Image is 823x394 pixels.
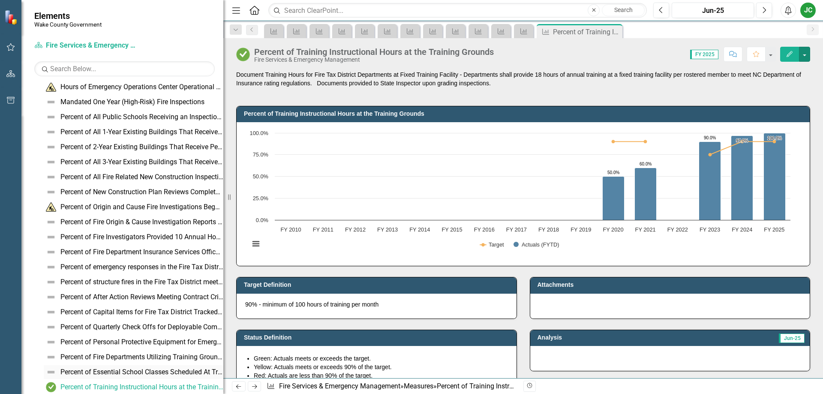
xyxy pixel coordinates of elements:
img: Not Defined [46,187,56,197]
text: FY 2018 [538,226,559,233]
div: Fire Services & Emergency Management [254,57,494,63]
text: FY 2015 [442,226,462,233]
input: Search Below... [34,61,215,76]
img: Measure In Development [46,202,56,212]
text: 0.0% [256,217,268,223]
text: FY 2024 [732,226,752,233]
path: FY 2024, 90. Target. [741,140,744,144]
div: Percent of Fire Origin & Cause Investigation Reports Submitted for Internal Peer Review Within 10... [60,218,223,226]
img: Not Defined [46,277,56,287]
a: Percent of Origin and Cause Fire Investigations Begun Within 2 Hours of Notification/Request [44,200,223,214]
text: FY 2017 [506,226,527,233]
a: Percent of Quarterly Check Offs for Deployable Commodities [44,320,223,334]
button: Show Actuals (FYTD) [514,241,559,248]
div: Jun-25 [675,6,751,16]
text: 50.0% [607,170,619,175]
text: FY 2025 [764,226,784,233]
text: 90.0% [704,135,716,140]
li: Yellow: Actuals meets or exceeds 90% of the target. [254,363,508,371]
a: Percent of All 1-Year Existing Buildings That Receive the Periodic Inspections [44,125,223,139]
div: Mandated One Year (High-Risk) Fire Inspections [60,98,204,106]
a: Percent of Fire Origin & Cause Investigation Reports Submitted for Internal Peer Review Within 10... [44,215,223,229]
button: View chart menu, Chart [250,238,262,250]
svg: Interactive chart [245,129,795,257]
a: Percent of emergency responses in the Fire Tax District meeting the 7- minute response standard [44,260,223,274]
a: Percent of 2-Year Existing Buildings That Receive Periodic Inspections Once Every Two Years [44,140,223,154]
div: Percent of Training Instructional Hours at the Training Grounds [553,27,620,37]
text: 75.0% [253,151,268,158]
text: 100.0% [767,136,782,141]
h3: Status Definition [244,334,512,341]
a: Fire Services & Emergency Management [34,41,141,51]
div: Percent of After Action Reviews Meeting Contract Criteria Conducted by [GEOGRAPHIC_DATA] [60,293,223,301]
a: Percent of Training Instructional Hours at the Training Grounds [44,380,223,394]
a: Percent of New Construction Plan Reviews Completed Within Seven Business Days of Assignment [44,185,223,199]
a: Percent of All Fire Related New Construction Inspections Completed the Next Business Day Followin... [44,170,223,184]
a: Percent of structure fires in the Fire Tax District meeting the effective response force standard [44,275,223,289]
div: Percent of emergency responses in the Fire Tax District meeting the 7- minute response standard [60,263,223,271]
div: Percent of All 1-Year Existing Buildings That Receive the Periodic Inspections [60,128,223,136]
g: Actuals (FYTD), series 2 of 2. Bar series with 16 bars. [291,133,786,220]
img: ClearPoint Strategy [4,9,19,24]
h3: Target Definition [244,282,512,288]
path: FY 2020, 90. Target. [612,140,615,144]
a: Percent of Fire Investigators Provided 10 Annual Hours of Education and Training Relating to the ... [44,230,223,244]
li: Green: Actuals meets or exceeds the target. [254,354,508,363]
div: Percent of Personal Protective Equipment for Emergency Responders and Health Care Workers In Date... [60,338,223,346]
text: FY 2023 [700,226,720,233]
div: Percent of Capital Items for Fire Tax District Tracked in County Database [60,308,223,316]
text: FY 2016 [474,226,495,233]
path: FY 2020, 50. Actuals (FYTD). [603,177,625,220]
img: Not Defined [46,322,56,332]
h3: Attachments [538,282,806,288]
div: Percent of Fire Department Insurance Services Office (ISO) Ratings That Meet or Exceed the Contra... [60,248,223,256]
text: 100.0% [250,130,268,136]
input: Search ClearPoint... [268,3,647,18]
button: Jun-25 [672,3,754,18]
div: Percent of Fire Investigators Provided 10 Annual Hours of Education and Training Relating to the ... [60,233,223,241]
a: Measures [404,382,433,390]
img: On Track [46,382,56,392]
path: FY 2023, 75. Target. [709,153,712,156]
a: Percent of Capital Items for Fire Tax District Tracked in County Database [44,305,223,319]
img: Not Defined [46,97,56,107]
img: Not Defined [46,172,56,182]
text: FY 2013 [377,226,398,233]
div: Percent of Training Instructional Hours at the Training Grounds [254,47,494,57]
a: Percent of After Action Reviews Meeting Contract Criteria Conducted by [GEOGRAPHIC_DATA] [44,290,223,304]
img: Measure In Development [46,82,56,92]
img: Not Defined [46,367,56,377]
text: 60.0% [640,162,652,166]
a: Mandated One Year (High-Risk) Fire Inspections [44,95,204,109]
img: Not Defined [46,262,56,272]
div: Percent of Training Instructional Hours at the Training Grounds [437,382,626,390]
div: » » [267,382,517,391]
div: Percent of Essential School Classes Scheduled At Training Grounds [60,368,223,376]
text: FY 2020 [603,226,623,233]
a: Percent of Fire Departments Utilizing Training Grounds [44,350,223,364]
text: FY 2022 [667,226,688,233]
a: Percent of Essential School Classes Scheduled At Training Grounds [44,365,223,379]
a: Hours of Emergency Operations Center Operational Training Offered to EOC Personnel [44,80,223,94]
div: Percent of All Fire Related New Construction Inspections Completed the Next Business Day Followin... [60,173,223,181]
div: Percent of structure fires in the Fire Tax District meeting the effective response force standard [60,278,223,286]
path: FY 2021, 60. Actuals (FYTD). [635,168,657,220]
img: Not Defined [46,157,56,167]
div: Percent of All 3-Year Existing Buildings That Receive the Periodic Inspections Once Every Three Y... [60,158,223,166]
a: Fire Services & Emergency Management [279,382,400,390]
img: Not Defined [46,142,56,152]
span: Elements [34,11,102,21]
text: FY 2019 [571,226,591,233]
text: FY 2021 [635,226,656,233]
div: Chart. Highcharts interactive chart. [245,129,801,257]
div: Hours of Emergency Operations Center Operational Training Offered to EOC Personnel [60,83,223,91]
a: Percent of Personal Protective Equipment for Emergency Responders and Health Care Workers In Date... [44,335,223,349]
img: Not Defined [46,247,56,257]
a: Percent of All 3-Year Existing Buildings That Receive the Periodic Inspections Once Every Three Y... [44,155,223,169]
path: FY 2025, 90. Target. [773,140,776,144]
img: On Track [236,48,250,61]
p: 90% - minimum of 100 hours of training per month [245,300,508,309]
div: Percent of New Construction Plan Reviews Completed Within Seven Business Days of Assignment [60,188,223,196]
button: JC [800,3,816,18]
div: Percent of 2-Year Existing Buildings That Receive Periodic Inspections Once Every Two Years [60,143,223,151]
